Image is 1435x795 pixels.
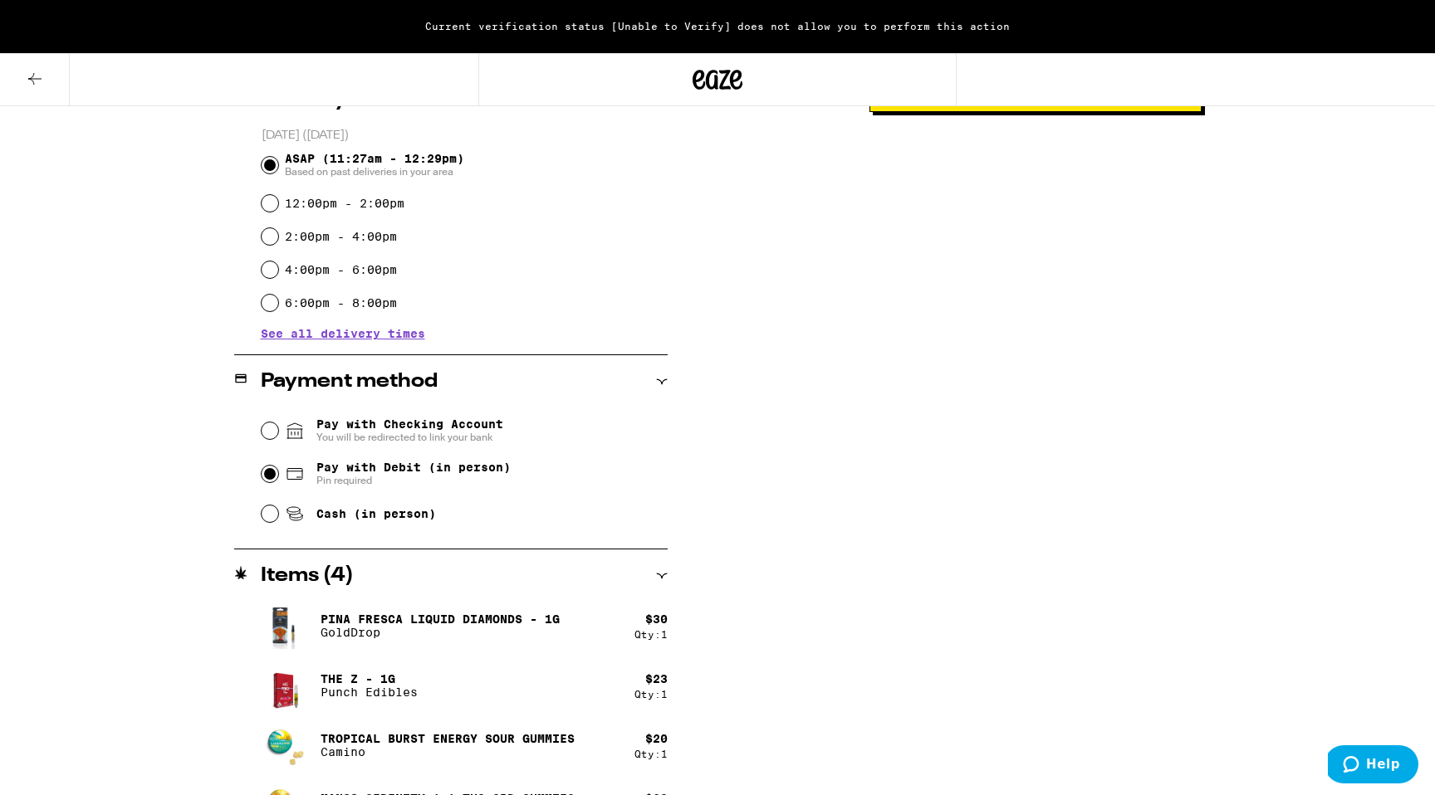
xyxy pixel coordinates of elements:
[321,685,418,699] p: Punch Edibles
[634,629,668,640] div: Qty: 1
[261,372,438,392] h2: Payment method
[634,749,668,759] div: Qty: 1
[262,128,668,144] p: [DATE] ([DATE])
[645,612,668,626] div: $ 30
[316,431,503,444] span: You will be redirected to link your bank
[645,672,668,685] div: $ 23
[316,474,511,487] span: Pin required
[321,672,418,685] p: The Z - 1g
[285,152,464,178] span: ASAP (11:27am - 12:29pm)
[321,626,560,639] p: GoldDrop
[634,689,668,700] div: Qty: 1
[261,597,307,655] img: GoldDrop - Pina Fresca Liquid Diamonds - 1g
[321,732,575,745] p: Tropical Burst Energy Sour Gummies
[285,165,464,178] span: Based on past deliveries in your area
[285,296,397,310] label: 6:00pm - 8:00pm
[261,722,307,768] img: Camino - Tropical Burst Energy Sour Gummies
[285,263,397,276] label: 4:00pm - 6:00pm
[261,656,307,715] img: Punch Edibles - The Z - 1g
[261,566,354,586] h2: Items ( 4 )
[316,507,436,520] span: Cash (in person)
[1328,745,1418,787] iframe: Opens a widget where you can find more information
[285,197,404,210] label: 12:00pm - 2:00pm
[645,732,668,745] div: $ 20
[321,612,560,626] p: Pina Fresca Liquid Diamonds - 1g
[285,230,397,243] label: 2:00pm - 4:00pm
[321,745,575,758] p: Camino
[316,417,503,444] span: Pay with Checking Account
[261,328,425,339] button: See all delivery times
[316,461,511,474] span: Pay with Debit (in person)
